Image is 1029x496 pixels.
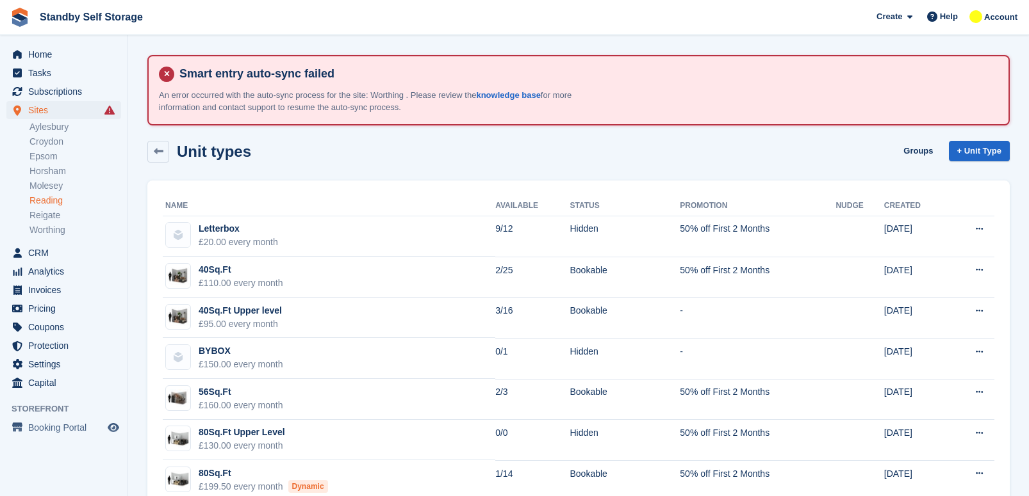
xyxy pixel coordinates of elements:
[28,374,105,392] span: Capital
[166,470,190,489] img: 75-sqft-unit.jpg
[199,385,283,399] div: 56Sq.Ft
[6,355,121,373] a: menu
[199,304,282,317] div: 40Sq.Ft Upper level
[884,298,948,339] td: [DATE]
[166,345,190,369] img: blank-unit-type-icon-ffbac7b88ba66c5e286b0e438baccc4b9c83835d4c34f86887a83fc20ec27e7b.svg
[495,420,570,461] td: 0/0
[6,419,121,436] a: menu
[877,10,902,23] span: Create
[166,267,190,285] img: 40-sqft-unit.jpg
[29,150,121,163] a: Epsom
[104,105,115,115] i: Smart entry sync failures have occurred
[495,257,570,298] td: 2/25
[199,358,283,371] div: £150.00 every month
[199,236,278,249] div: £20.00 every month
[680,257,836,298] td: 50% off First 2 Months
[6,281,121,299] a: menu
[680,379,836,420] td: 50% off First 2 Months
[10,8,29,27] img: stora-icon-8386f47178a22dfd0bd8f6a31ec36ba5ce8667c1dd55bd0f319d3a0aa187defe.svg
[495,338,570,379] td: 0/1
[106,420,121,435] a: Preview store
[6,83,121,100] a: menu
[6,262,121,280] a: menu
[29,121,121,133] a: Aylesbury
[680,196,836,216] th: Promotion
[6,318,121,336] a: menu
[884,379,948,420] td: [DATE]
[166,429,190,448] img: 75-sqft-unit.jpg
[28,281,105,299] span: Invoices
[199,344,283,358] div: BYBOX
[28,300,105,317] span: Pricing
[680,298,836,339] td: -
[984,11,1017,24] span: Account
[570,216,680,257] td: Hidden
[199,439,285,452] div: £130.00 every month
[495,216,570,257] td: 9/12
[28,244,105,262] span: CRM
[570,196,680,216] th: Status
[29,180,121,192] a: Molesey
[680,420,836,461] td: 50% off First 2 Months
[163,196,495,216] th: Name
[12,403,128,415] span: Storefront
[884,338,948,379] td: [DATE]
[28,64,105,82] span: Tasks
[570,298,680,339] td: Bookable
[199,263,283,276] div: 40Sq.Ft
[199,480,328,493] div: £199.50 every month
[476,90,540,100] a: knowledge base
[28,45,105,63] span: Home
[166,307,190,326] img: 40-sqft-unit.jpg
[949,141,1010,162] a: + Unit Type
[199,399,283,412] div: £160.00 every month
[28,83,105,100] span: Subscriptions
[836,196,884,216] th: Nudge
[29,165,121,177] a: Horsham
[288,480,328,493] div: Dynamic
[199,426,285,439] div: 80Sq.Ft Upper Level
[6,374,121,392] a: menu
[495,379,570,420] td: 2/3
[28,262,105,280] span: Analytics
[29,136,121,148] a: Croydon
[6,45,121,63] a: menu
[199,222,278,236] div: Letterbox
[29,195,121,207] a: Reading
[969,10,982,23] img: Glenn Fisher
[29,224,121,236] a: Worthing
[884,196,948,216] th: Created
[28,101,105,119] span: Sites
[884,216,948,257] td: [DATE]
[495,196,570,216] th: Available
[570,379,680,420] td: Bookable
[680,338,836,379] td: -
[29,209,121,221] a: Reigate
[570,338,680,379] td: Hidden
[28,318,105,336] span: Coupons
[6,300,121,317] a: menu
[570,257,680,298] td: Bookable
[166,223,190,247] img: blank-unit-type-icon-ffbac7b88ba66c5e286b0e438baccc4b9c83835d4c34f86887a83fc20ec27e7b.svg
[166,389,190,408] img: 60-sqft-unit.jpg
[680,216,836,257] td: 50% off First 2 Months
[199,276,283,290] div: £110.00 every month
[884,257,948,298] td: [DATE]
[35,6,148,28] a: Standby Self Storage
[199,467,328,480] div: 80Sq.Ft
[6,64,121,82] a: menu
[174,67,998,81] h4: Smart entry auto-sync failed
[28,337,105,355] span: Protection
[159,89,607,114] p: An error occurred with the auto-sync process for the site: Worthing . Please review the for more ...
[495,298,570,339] td: 3/16
[6,244,121,262] a: menu
[199,317,282,331] div: £95.00 every month
[898,141,938,162] a: Groups
[940,10,958,23] span: Help
[6,101,121,119] a: menu
[6,337,121,355] a: menu
[28,419,105,436] span: Booking Portal
[28,355,105,373] span: Settings
[177,143,251,160] h2: Unit types
[570,420,680,461] td: Hidden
